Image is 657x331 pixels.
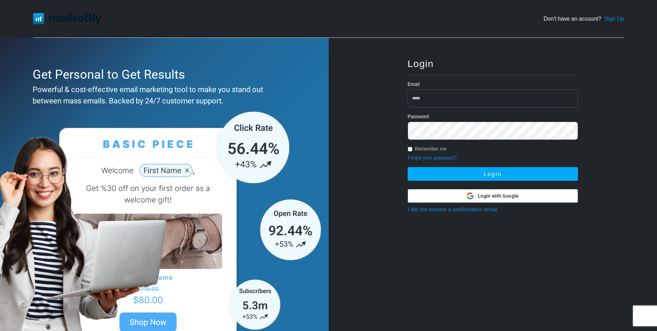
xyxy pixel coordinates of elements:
span: Login [408,58,434,69]
div: Get Personal to Get Results [33,65,293,84]
button: Login [408,167,578,181]
a: I did not receive a confirmation email [408,207,497,212]
button: Login with Google [408,189,578,203]
a: Forgot your password? [408,155,457,161]
label: Remember me [415,145,447,153]
a: Sign Up [604,15,624,23]
img: Mailsoftly [33,13,102,24]
label: Password [408,113,429,120]
label: Email [408,81,420,88]
div: Powerful & cost-effective email marketing tool to make you stand out between mass emails. Backed ... [33,84,293,107]
span: Login with Google [478,192,519,200]
div: Don't have an account? [544,15,624,23]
